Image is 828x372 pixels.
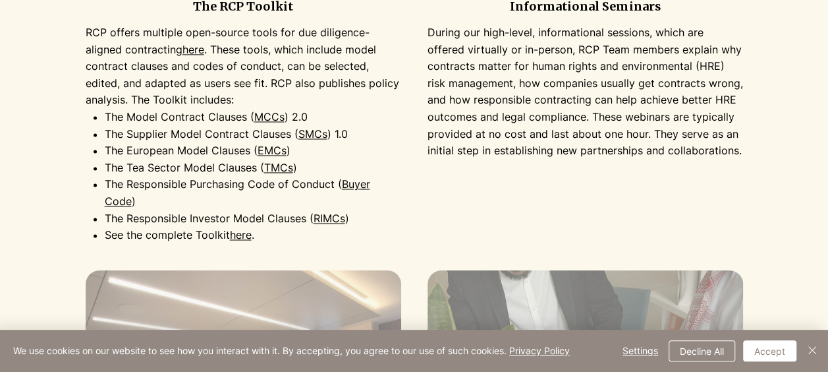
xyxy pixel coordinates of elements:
a: The Tea Sector Model Clauses ( [105,161,264,174]
img: Close [804,342,820,358]
a: ) 1.0 [327,127,348,140]
button: Close [804,340,820,361]
a: The Supplier Model Contract Clauses ( [105,127,298,140]
a: SMCs [298,127,327,140]
a: The Responsible Investor Model Clauses ( [105,212,314,225]
a: here [182,43,204,56]
a: The European Model Clauses ( [105,144,258,157]
a: EMCs [258,144,287,157]
p: During our high-level, informational sessions, which are offered virtually or in-person, RCP Team... [428,24,743,160]
a: ) [345,212,349,225]
span: We use cookies on our website to see how you interact with it. By accepting, you agree to our use... [13,345,570,357]
span: Settings [622,341,658,361]
a: The Model Contract Clauses ( [105,110,254,123]
a: ) [132,195,136,208]
a: RIMCs [314,212,345,225]
button: Decline All [669,340,735,361]
p: RCP offers multiple open-source tools for due diligence-aligned contracting . These tools, which ... [86,24,401,109]
a: The Responsible Purchasing Code of Conduct ( [105,177,342,191]
p: See the complete Toolkit . [105,227,401,244]
a: MCCs [254,110,285,123]
a: Buyer Code [105,177,370,208]
a: Privacy Policy [509,345,570,356]
a: ) [287,144,290,157]
a: here [230,228,252,241]
a: ) [293,161,297,174]
a: TMCs [264,161,293,174]
button: Accept [743,340,796,361]
a: ) 2.0 [285,110,308,123]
